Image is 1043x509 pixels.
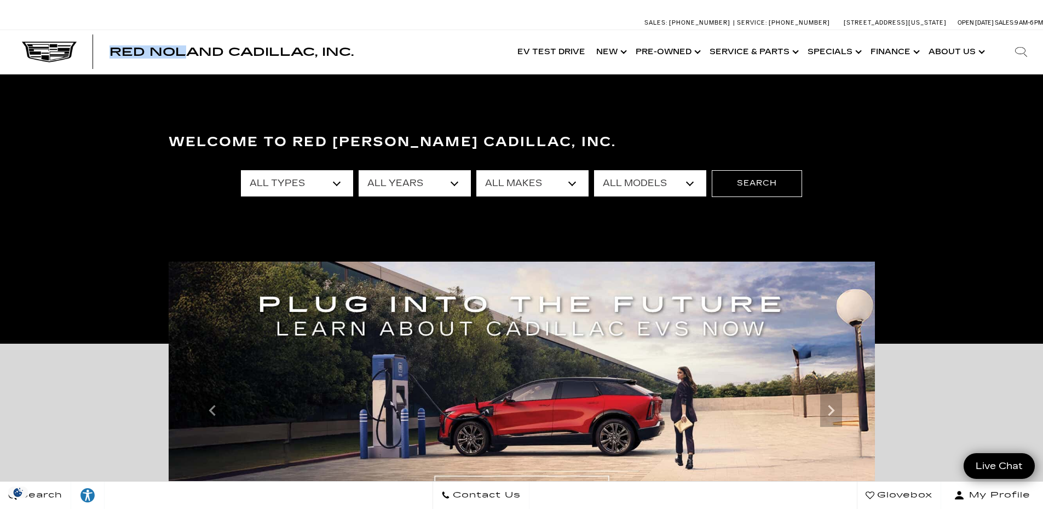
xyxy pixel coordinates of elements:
[737,19,767,26] span: Service:
[476,170,589,196] select: Filter by make
[201,394,223,427] div: Previous
[970,460,1028,472] span: Live Chat
[712,170,802,196] button: Search
[71,482,105,509] a: Explore your accessibility options
[22,42,77,62] img: Cadillac Dark Logo with Cadillac White Text
[923,30,988,74] a: About Us
[802,30,865,74] a: Specials
[965,488,1030,503] span: My Profile
[857,482,941,509] a: Glovebox
[769,19,830,26] span: [PHONE_NUMBER]
[704,30,802,74] a: Service & Parts
[844,19,947,26] a: [STREET_ADDRESS][US_STATE]
[733,20,833,26] a: Service: [PHONE_NUMBER]
[17,488,62,503] span: Search
[865,30,923,74] a: Finance
[512,30,591,74] a: EV Test Drive
[669,19,730,26] span: [PHONE_NUMBER]
[5,487,31,498] section: Click to Open Cookie Consent Modal
[71,487,104,504] div: Explore your accessibility options
[450,488,521,503] span: Contact Us
[110,47,354,57] a: Red Noland Cadillac, Inc.
[433,482,529,509] a: Contact Us
[941,482,1043,509] button: Open user profile menu
[995,19,1015,26] span: Sales:
[591,30,630,74] a: New
[958,19,994,26] span: Open [DATE]
[241,170,353,196] select: Filter by type
[169,131,875,153] h3: Welcome to Red [PERSON_NAME] Cadillac, Inc.
[1015,19,1043,26] span: 9 AM-6 PM
[5,487,31,498] img: Opt-Out Icon
[644,19,667,26] span: Sales:
[820,394,842,427] div: Next
[964,453,1035,479] a: Live Chat
[644,20,733,26] a: Sales: [PHONE_NUMBER]
[359,170,471,196] select: Filter by year
[110,45,354,59] span: Red Noland Cadillac, Inc.
[594,170,706,196] select: Filter by model
[874,488,932,503] span: Glovebox
[630,30,704,74] a: Pre-Owned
